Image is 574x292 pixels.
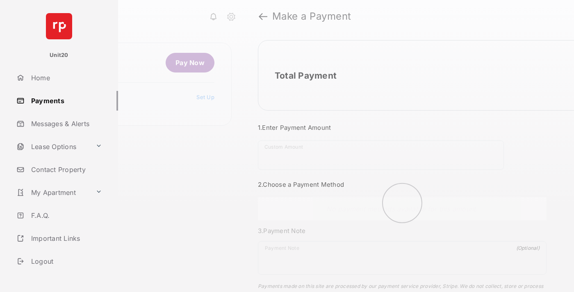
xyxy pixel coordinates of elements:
[13,114,118,134] a: Messages & Alerts
[272,11,351,21] strong: Make a Payment
[13,229,105,248] a: Important Links
[13,160,118,179] a: Contact Property
[196,94,214,100] a: Set Up
[13,206,118,225] a: F.A.Q.
[50,51,68,59] p: Unit20
[13,251,118,271] a: Logout
[46,13,72,39] img: svg+xml;base64,PHN2ZyB4bWxucz0iaHR0cDovL3d3dy53My5vcmcvMjAwMC9zdmciIHdpZHRoPSI2NCIgaGVpZ2h0PSI2NC...
[13,183,92,202] a: My Apartment
[258,181,547,188] h3: 2. Choose a Payment Method
[275,70,337,81] h2: Total Payment
[258,124,547,131] h3: 1. Enter Payment Amount
[13,91,118,111] a: Payments
[13,137,92,156] a: Lease Options
[13,68,118,88] a: Home
[258,227,547,235] h3: 3. Payment Note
